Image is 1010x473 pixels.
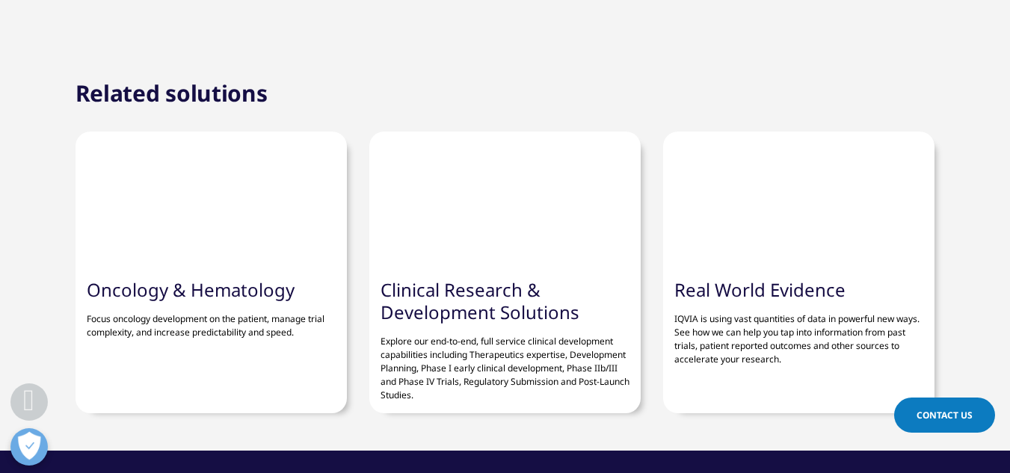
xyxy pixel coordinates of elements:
a: Oncology & Hematology [87,277,295,302]
a: Real World Evidence [674,277,846,302]
p: Focus oncology development on the patient, manage trial complexity, and increase predictability a... [87,301,336,339]
a: Contact Us [894,398,995,433]
a: Clinical Research & Development Solutions [381,277,579,324]
p: IQVIA is using vast quantities of data in powerful new ways. See how we can help you tap into inf... [674,301,923,366]
button: Open Preferences [10,428,48,466]
span: Contact Us [917,409,973,421]
h2: Related solutions [76,78,268,108]
p: Explore our end-to-end, full service clinical development capabilities including Therapeutics exp... [381,324,629,402]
